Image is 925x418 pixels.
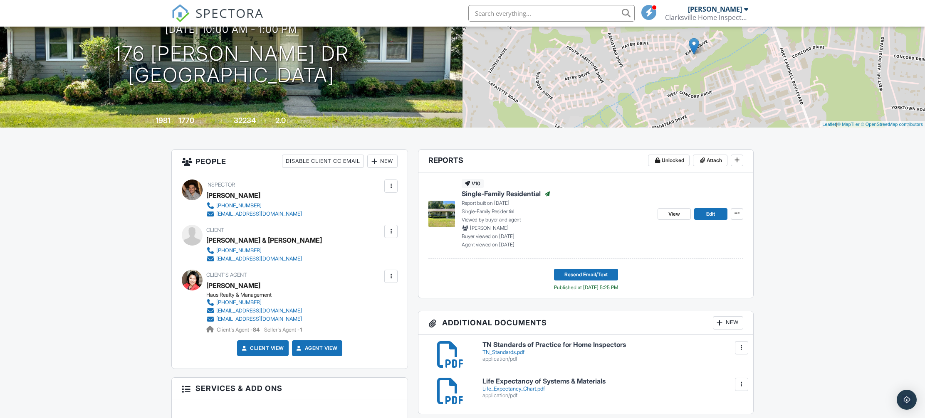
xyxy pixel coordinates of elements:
a: [EMAIL_ADDRESS][DOMAIN_NAME] [206,315,302,323]
span: sq.ft. [257,118,267,124]
h1: 176 [PERSON_NAME] Dr [GEOGRAPHIC_DATA] [114,43,349,87]
div: | [820,121,925,128]
span: Client [206,227,224,233]
div: [PERSON_NAME] & [PERSON_NAME] [206,234,322,246]
div: [EMAIL_ADDRESS][DOMAIN_NAME] [216,316,302,322]
div: TN_Standards.pdf [482,349,743,356]
div: Disable Client CC Email [282,155,364,168]
strong: 1 [300,327,302,333]
input: Search everything... [468,5,635,22]
h6: TN Standards of Practice for Home Inspectors [482,341,743,349]
span: Built [145,118,154,124]
div: [PERSON_NAME] [688,5,742,13]
a: Client View [240,344,284,352]
a: Agent View [295,344,338,352]
div: Open Intercom Messenger [897,390,917,410]
h3: [DATE] 10:00 am - 1:00 pm [165,24,297,35]
div: New [367,155,398,168]
a: [EMAIL_ADDRESS][DOMAIN_NAME] [206,307,302,315]
a: [PERSON_NAME] [206,279,260,292]
span: SPECTORA [195,4,264,22]
div: [PERSON_NAME] [206,189,260,202]
div: 2.0 [275,116,286,125]
span: Seller's Agent - [264,327,302,333]
a: Life Expectancy of Systems & Materials Life_Expectancy_Chart.pdf application/pdf [482,378,743,399]
a: [PHONE_NUMBER] [206,246,315,255]
div: [PHONE_NUMBER] [216,202,262,209]
span: Client's Agent - [217,327,261,333]
h3: Services & Add ons [172,378,408,399]
strong: 84 [253,327,260,333]
a: © MapTiler [837,122,860,127]
div: Haus Realty & Management [206,292,309,298]
div: Clarksville Home Inspectors [665,13,748,22]
h3: People [172,150,408,173]
div: Life_Expectancy_Chart.pdf [482,386,743,392]
span: Inspector [206,182,235,188]
a: Leaflet [822,122,836,127]
div: [EMAIL_ADDRESS][DOMAIN_NAME] [216,256,302,262]
div: [EMAIL_ADDRESS][DOMAIN_NAME] [216,307,302,314]
div: 32234 [234,116,256,125]
div: 1770 [178,116,194,125]
div: application/pdf [482,392,743,399]
div: [EMAIL_ADDRESS][DOMAIN_NAME] [216,211,302,217]
h3: Additional Documents [418,311,753,335]
a: [PHONE_NUMBER] [206,298,302,307]
h6: Life Expectancy of Systems & Materials [482,378,743,385]
div: New [713,316,743,329]
a: © OpenStreetMap contributors [861,122,923,127]
a: SPECTORA [171,11,264,29]
div: [PHONE_NUMBER] [216,247,262,254]
a: [PHONE_NUMBER] [206,202,302,210]
span: Client's Agent [206,272,247,278]
img: The Best Home Inspection Software - Spectora [171,4,190,22]
div: 1981 [156,116,171,125]
a: TN Standards of Practice for Home Inspectors TN_Standards.pdf application/pdf [482,341,743,362]
div: [PHONE_NUMBER] [216,299,262,306]
div: application/pdf [482,356,743,362]
a: [EMAIL_ADDRESS][DOMAIN_NAME] [206,210,302,218]
span: bathrooms [287,118,311,124]
span: sq. ft. [195,118,207,124]
a: [EMAIL_ADDRESS][DOMAIN_NAME] [206,255,315,263]
span: Lot Size [215,118,232,124]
